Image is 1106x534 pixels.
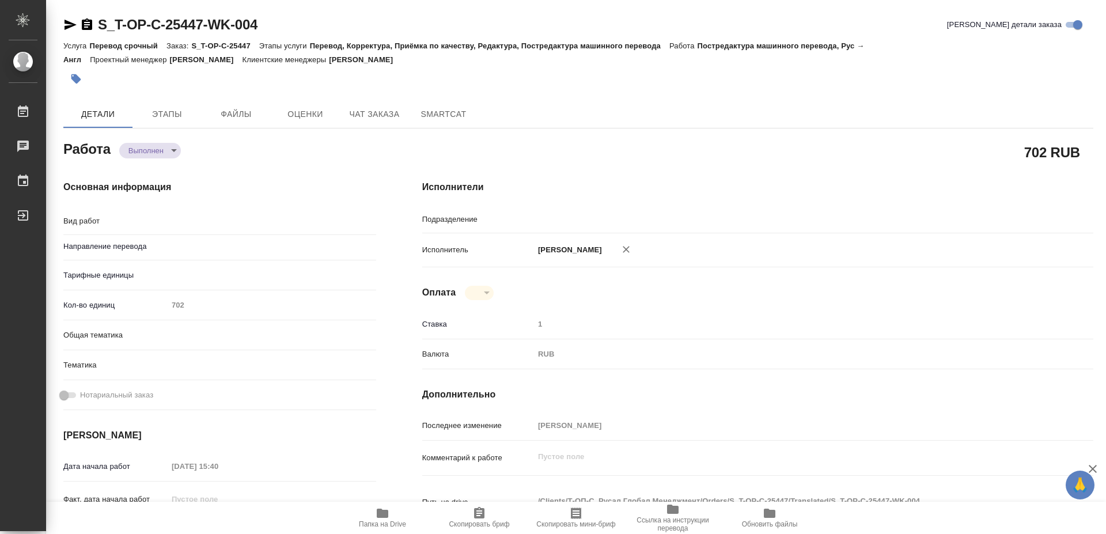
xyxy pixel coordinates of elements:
span: Скопировать бриф [449,520,509,528]
p: Дата начала работ [63,461,168,472]
p: Перевод, Корректура, Приёмка по качеству, Редактура, Постредактура машинного перевода [310,41,669,50]
span: Нотариальный заказ [80,389,153,401]
p: [PERSON_NAME] [329,55,402,64]
p: Заказ: [166,41,191,50]
div: RUB [534,344,1037,364]
div: Выполнен [119,143,181,158]
p: Исполнитель [422,244,534,256]
p: Тематика [63,359,168,371]
p: Общая тематика [63,330,168,341]
span: Файлы [209,107,264,122]
button: Скопировать ссылку [80,18,94,32]
button: Выполнен [125,146,167,156]
p: Тарифные единицы [63,270,168,281]
p: Работа [669,41,698,50]
div: ​ [168,355,376,375]
div: ​ [168,325,376,345]
p: Клиентские менеджеры [243,55,329,64]
h4: Дополнительно [422,388,1093,402]
p: Ставка [422,319,534,330]
p: Последнее изменение [422,420,534,431]
h4: [PERSON_NAME] [63,429,376,442]
p: Направление перевода [63,241,168,252]
button: Скопировать ссылку для ЯМессенджера [63,18,77,32]
input: Пустое поле [168,458,268,475]
span: Оценки [278,107,333,122]
p: [PERSON_NAME] [534,244,602,256]
span: [PERSON_NAME] детали заказа [947,19,1062,31]
p: Услуга [63,41,89,50]
input: Пустое поле [534,316,1037,332]
p: Путь на drive [422,497,534,508]
p: Перевод срочный [89,41,166,50]
button: Добавить тэг [63,66,89,92]
p: Проектный менеджер [90,55,169,64]
button: Скопировать бриф [431,502,528,534]
p: Факт. дата начала работ [63,494,168,505]
input: Пустое поле [168,297,376,313]
div: Выполнен [465,286,494,300]
h4: Основная информация [63,180,376,194]
span: Скопировать мини-бриф [536,520,615,528]
button: Папка на Drive [334,502,431,534]
p: Вид работ [63,215,168,227]
input: Пустое поле [168,491,268,508]
p: Подразделение [422,214,534,225]
h2: 702 RUB [1024,142,1080,162]
button: Скопировать мини-бриф [528,502,624,534]
p: S_T-OP-C-25447 [191,41,259,50]
button: 🙏 [1066,471,1094,499]
span: Детали [70,107,126,122]
span: Этапы [139,107,195,122]
button: Ссылка на инструкции перевода [624,502,721,534]
span: 🙏 [1070,473,1090,497]
span: SmartCat [416,107,471,122]
h2: Работа [63,138,111,158]
a: S_T-OP-C-25447-WK-004 [98,17,257,32]
p: Этапы услуги [259,41,310,50]
p: Кол-во единиц [63,300,168,311]
h4: Оплата [422,286,456,300]
h4: Исполнители [422,180,1093,194]
span: Обновить файлы [742,520,798,528]
button: Обновить файлы [721,502,818,534]
button: Удалить исполнителя [613,237,639,262]
span: Папка на Drive [359,520,406,528]
p: Валюта [422,349,534,360]
span: Чат заказа [347,107,402,122]
textarea: /Clients/Т-ОП-С_Русал Глобал Менеджмент/Orders/S_T-OP-C-25447/Translated/S_T-OP-C-25447-WK-004 [534,491,1037,511]
p: Комментарий к работе [422,452,534,464]
span: Ссылка на инструкции перевода [631,516,714,532]
div: ​ [168,266,376,285]
p: [PERSON_NAME] [170,55,243,64]
input: Пустое поле [534,417,1037,434]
